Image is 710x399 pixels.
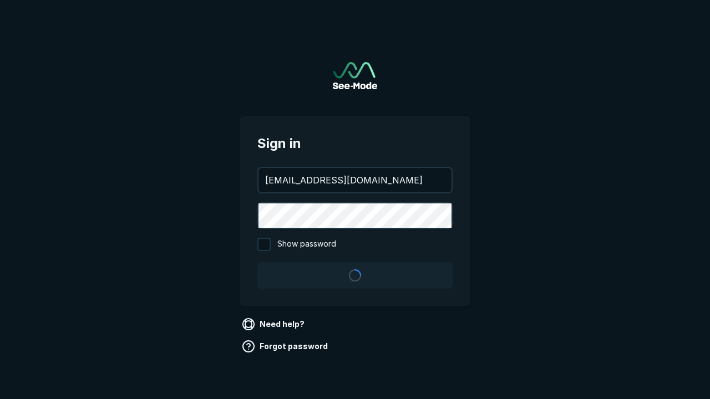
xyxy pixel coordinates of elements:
a: Forgot password [240,337,332,355]
span: Sign in [257,134,453,154]
a: Need help? [240,315,309,333]
img: See-Mode Logo [333,62,377,89]
a: Go to sign in [333,62,377,89]
span: Show password [277,238,336,251]
input: your@email.com [258,168,452,192]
